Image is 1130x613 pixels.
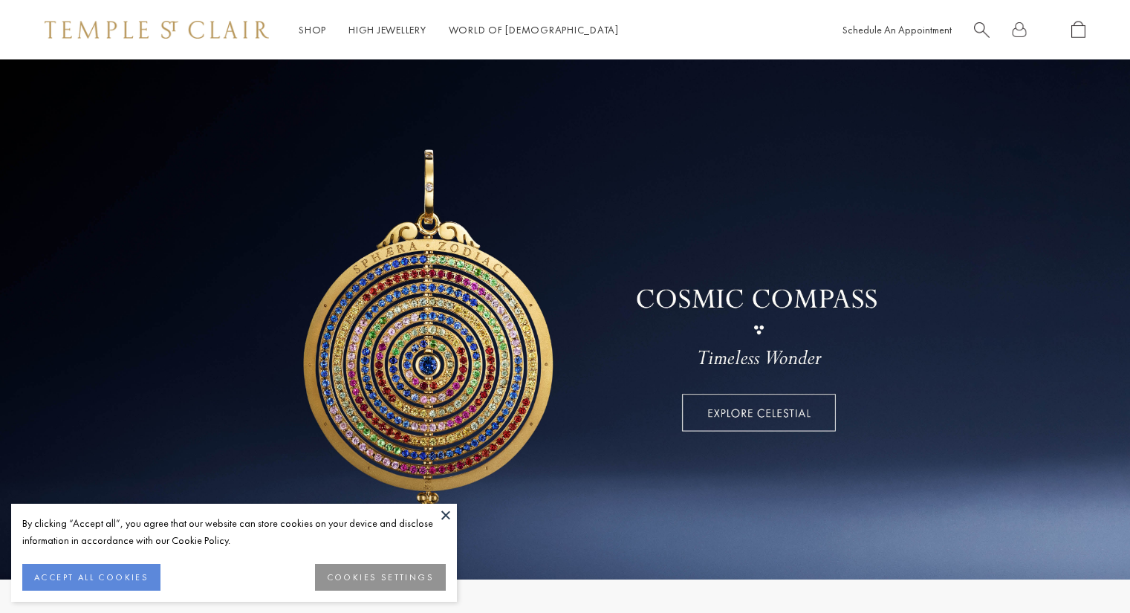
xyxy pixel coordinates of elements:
[842,23,952,36] a: Schedule An Appointment
[1071,21,1085,39] a: Open Shopping Bag
[45,21,269,39] img: Temple St. Clair
[449,23,619,36] a: World of [DEMOGRAPHIC_DATA]World of [DEMOGRAPHIC_DATA]
[299,21,619,39] nav: Main navigation
[315,564,446,591] button: COOKIES SETTINGS
[22,515,446,549] div: By clicking “Accept all”, you agree that our website can store cookies on your device and disclos...
[348,23,426,36] a: High JewelleryHigh Jewellery
[299,23,326,36] a: ShopShop
[22,564,160,591] button: ACCEPT ALL COOKIES
[974,21,990,39] a: Search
